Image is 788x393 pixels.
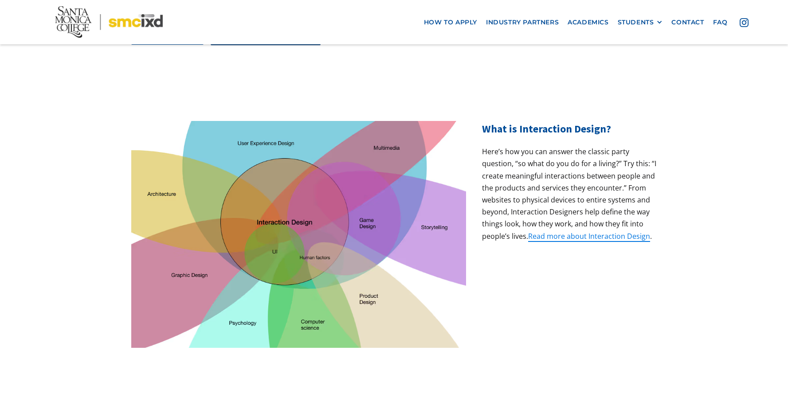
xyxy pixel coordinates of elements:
[709,14,732,30] a: faq
[618,18,663,26] div: STUDENTS
[419,14,482,30] a: how to apply
[482,121,657,137] h2: What is Interaction Design?
[528,231,650,242] a: Read more about Interaction Design
[482,146,657,242] p: Here’s how you can answer the classic party question, “so what do you do for a living?” Try this:...
[131,121,466,348] img: venn diagram showing how your career can be built from the IxD Bachelor's Degree and your interes...
[482,14,563,30] a: industry partners
[740,18,749,27] img: icon - instagram
[667,14,708,30] a: contact
[618,18,654,26] div: STUDENTS
[563,14,613,30] a: Academics
[55,6,163,38] img: Santa Monica College - SMC IxD logo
